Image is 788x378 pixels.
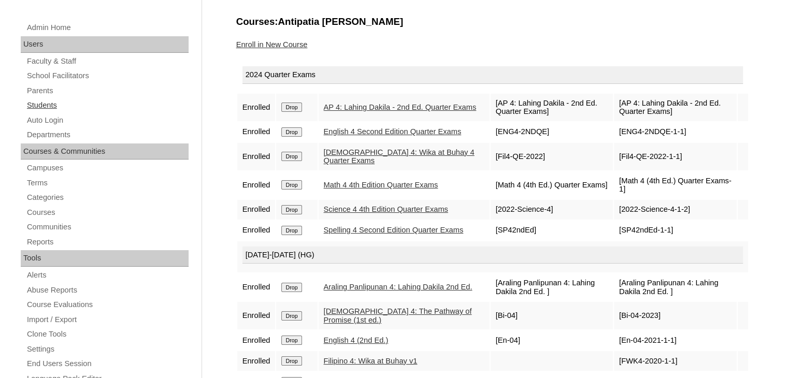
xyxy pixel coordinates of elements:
td: [SP42ndEd] [491,221,613,240]
td: [En-04-2021-1-1] [614,330,737,350]
input: Drop [281,356,302,366]
td: [Araling Panlipunan 4: Lahing Dakila 2nd Ed. ] [614,273,737,301]
input: Drop [281,152,302,161]
a: Enroll in New Course [236,40,308,49]
a: Courses [26,206,189,219]
a: [DEMOGRAPHIC_DATA] 4: Wika at Buhay 4 Quarter Exams [324,148,475,165]
td: Enrolled [237,302,276,329]
td: Enrolled [237,351,276,371]
a: Filipino 4: Wika at Buhay v1 [324,357,418,365]
a: [DEMOGRAPHIC_DATA] 4: The Pathway of Promise (1st ed.) [324,307,472,324]
input: Drop [281,283,302,292]
a: Spelling 4 Second Edition Quarter Exams [324,226,464,234]
td: Enrolled [237,171,276,199]
td: [Bi-04] [491,302,613,329]
a: Students [26,99,189,112]
a: Import / Export [26,313,189,326]
input: Drop [281,205,302,214]
td: Enrolled [237,200,276,220]
td: [ENG4-2NDQE-1-1] [614,122,737,142]
div: Tools [21,250,189,267]
a: Terms [26,177,189,190]
td: [Bi-04-2023] [614,302,737,329]
a: Reports [26,236,189,249]
input: Drop [281,311,302,321]
a: Science 4 4th Edition Quarter Exams [324,205,448,213]
td: [AP 4: Lahing Dakila - 2nd Ed. Quarter Exams] [491,94,613,121]
a: End Users Session [26,357,189,370]
td: [AP 4: Lahing Dakila - 2nd Ed. Quarter Exams] [614,94,737,121]
td: Enrolled [237,122,276,142]
a: Parents [26,84,189,97]
td: Enrolled [237,94,276,121]
td: [ENG4-2NDQE] [491,122,613,142]
input: Drop [281,336,302,345]
h3: Courses:Antipatia [PERSON_NAME] [236,15,749,28]
div: Courses & Communities [21,143,189,160]
td: [Fil4-QE-2022] [491,143,613,170]
td: [Fil4-QE-2022-1-1] [614,143,737,170]
a: Abuse Reports [26,284,189,297]
td: [SP42ndEd-1-1] [614,221,737,240]
td: [Araling Panlipunan 4: Lahing Dakila 2nd Ed. ] [491,273,613,301]
input: Drop [281,180,302,190]
a: English 4 (2nd Ed.) [324,336,389,344]
a: Admin Home [26,21,189,34]
a: English 4 Second Edition Quarter Exams [324,127,462,136]
td: [2022-Science-4] [491,200,613,220]
td: Enrolled [237,221,276,240]
div: Users [21,36,189,53]
a: Communities [26,221,189,234]
td: [FWK4-2020-1-1] [614,351,737,371]
td: [Math 4 (4th Ed.) Quarter Exams-1] [614,171,737,199]
input: Drop [281,226,302,235]
a: Categories [26,191,189,204]
td: Enrolled [237,143,276,170]
td: [Math 4 (4th Ed.) Quarter Exams] [491,171,613,199]
div: 2024 Quarter Exams [242,66,743,84]
a: School Facilitators [26,69,189,82]
td: [En-04] [491,330,613,350]
a: Campuses [26,162,189,175]
a: Departments [26,128,189,141]
td: Enrolled [237,330,276,350]
a: Auto Login [26,114,189,127]
a: Araling Panlipunan 4: Lahing Dakila 2nd Ed. [324,283,472,291]
a: AP 4: Lahing Dakila - 2nd Ed. Quarter Exams [324,103,477,111]
a: Course Evaluations [26,298,189,311]
a: Clone Tools [26,328,189,341]
input: Drop [281,127,302,137]
a: Alerts [26,269,189,282]
a: Settings [26,343,189,356]
a: Math 4 4th Edition Quarter Exams [324,181,438,189]
td: [2022-Science-4-1-2] [614,200,737,220]
div: [DATE]-[DATE] (HG) [242,246,743,264]
td: Enrolled [237,273,276,301]
a: Faculty & Staff [26,55,189,68]
input: Drop [281,103,302,112]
